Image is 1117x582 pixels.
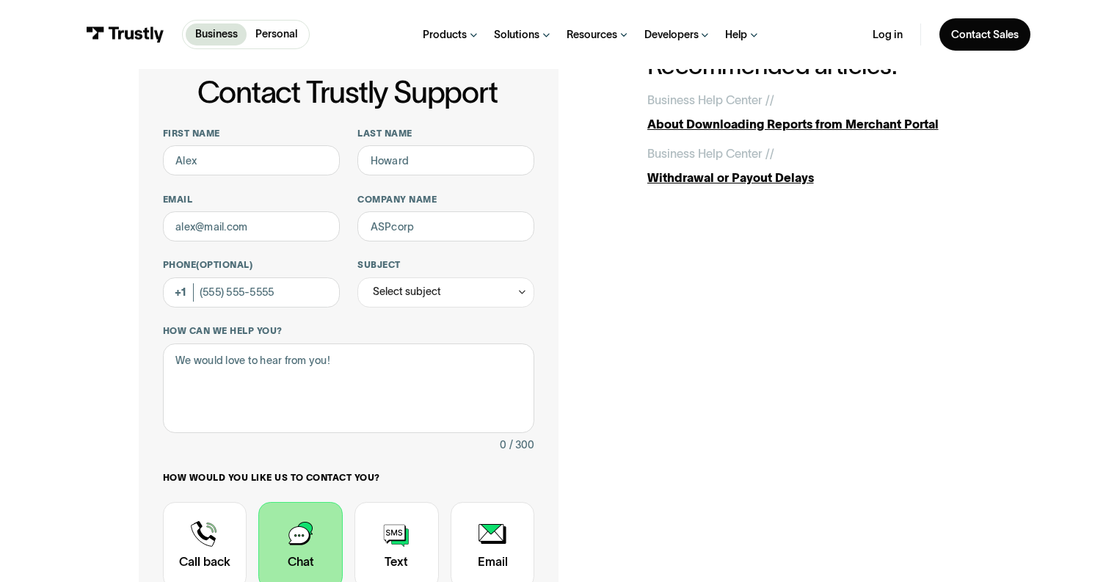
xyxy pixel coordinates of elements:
[163,472,535,484] label: How would you like us to contact you?
[357,194,534,205] label: Company name
[939,18,1031,50] a: Contact Sales
[644,28,699,42] div: Developers
[196,260,252,269] span: (Optional)
[494,28,539,42] div: Solutions
[873,28,903,42] a: Log in
[163,194,340,205] label: Email
[247,23,307,46] a: Personal
[647,115,978,134] div: About Downloading Reports from Merchant Portal
[163,259,340,271] label: Phone
[647,91,770,109] div: Business Help Center /
[951,28,1019,42] div: Contact Sales
[509,436,534,454] div: / 300
[500,436,506,454] div: 0
[357,211,534,241] input: ASPcorp
[160,76,535,109] h1: Contact Trustly Support
[770,145,774,163] div: /
[357,259,534,271] label: Subject
[647,53,978,79] h2: Recommended articles:
[357,277,534,308] div: Select subject
[163,277,340,308] input: (555) 555-5555
[87,26,164,43] img: Trustly Logo
[163,145,340,175] input: Alex
[255,26,297,42] p: Personal
[647,91,978,133] a: Business Help Center //About Downloading Reports from Merchant Portal
[770,91,774,109] div: /
[647,169,978,187] div: Withdrawal or Payout Delays
[163,128,340,139] label: First name
[647,145,978,186] a: Business Help Center //Withdrawal or Payout Delays
[163,325,535,337] label: How can we help you?
[725,28,747,42] div: Help
[186,23,247,46] a: Business
[195,26,238,42] p: Business
[357,145,534,175] input: Howard
[357,128,534,139] label: Last name
[567,28,617,42] div: Resources
[647,145,770,163] div: Business Help Center /
[163,211,340,241] input: alex@mail.com
[373,283,441,301] div: Select subject
[423,28,467,42] div: Products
